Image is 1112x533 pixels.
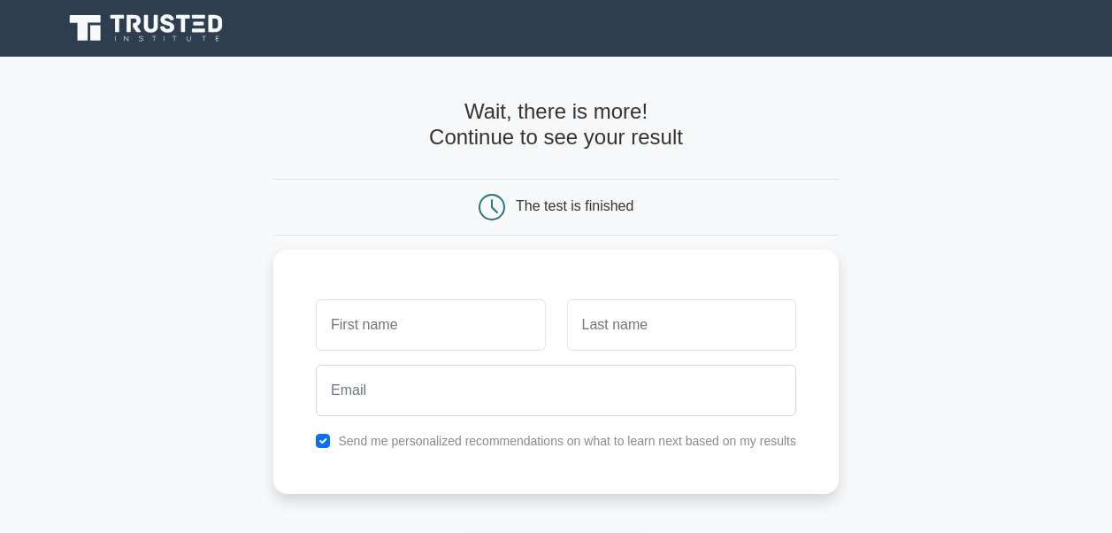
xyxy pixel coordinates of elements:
div: The test is finished [516,198,633,213]
label: Send me personalized recommendations on what to learn next based on my results [338,434,796,448]
input: Email [316,365,796,416]
input: Last name [567,299,796,351]
input: First name [316,299,545,351]
h4: Wait, there is more! Continue to see your result [273,99,839,151]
